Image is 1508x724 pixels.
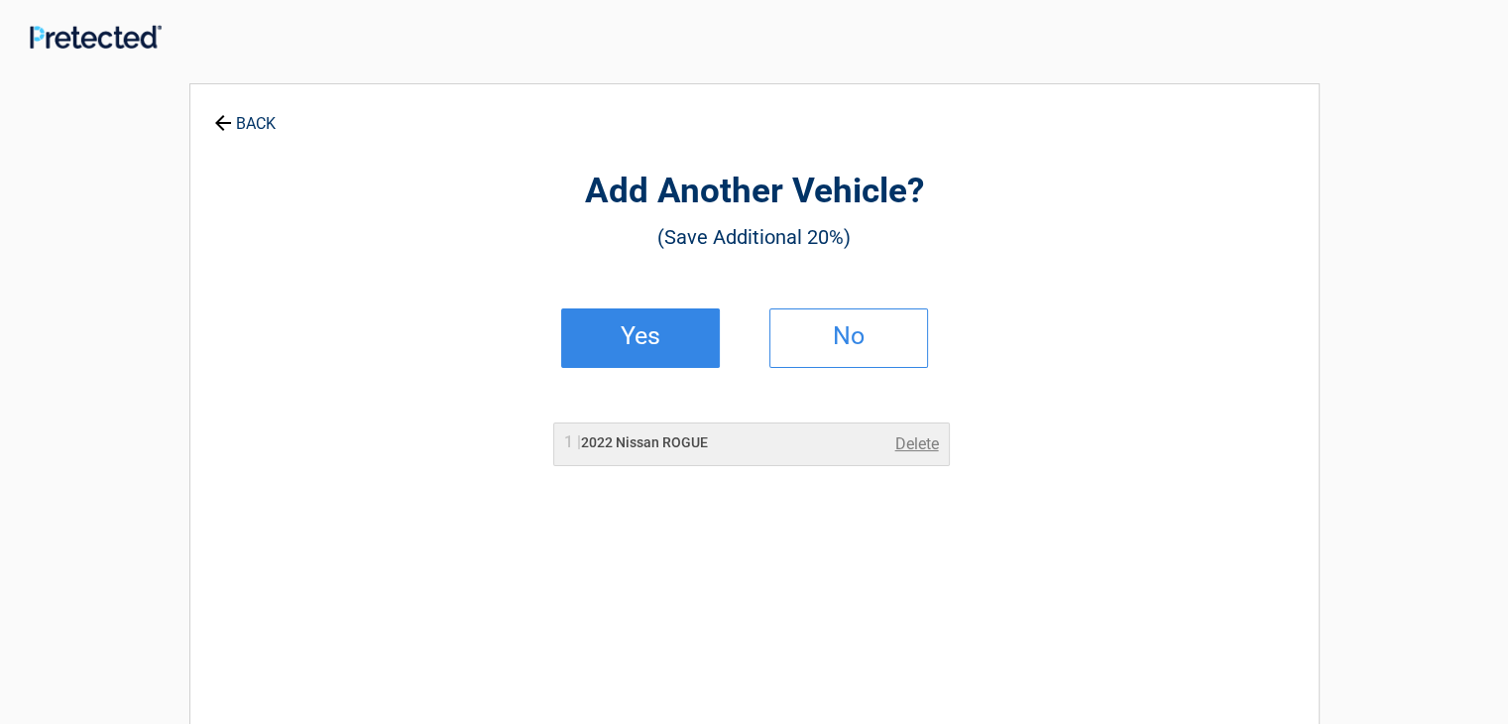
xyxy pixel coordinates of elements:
h2: Yes [582,329,699,343]
h2: No [790,329,907,343]
img: Main Logo [30,25,162,49]
a: Delete [895,432,939,456]
h2: Add Another Vehicle? [299,169,1210,215]
h3: (Save Additional 20%) [299,220,1210,254]
span: 1 | [564,432,581,451]
h2: 2022 Nissan ROGUE [564,432,708,453]
a: BACK [210,97,280,132]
